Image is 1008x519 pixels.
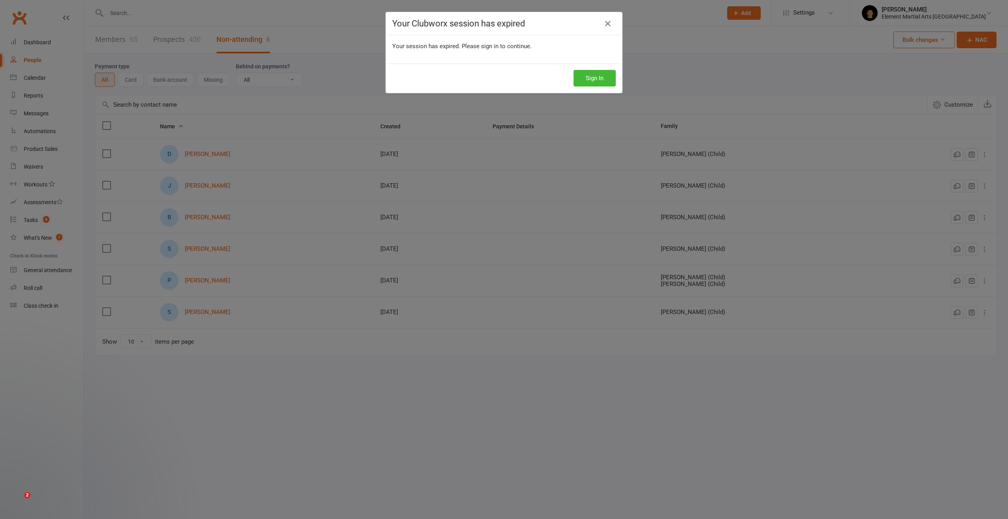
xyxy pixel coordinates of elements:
[8,492,27,511] iframe: Intercom live chat
[602,17,614,30] a: Close
[24,492,30,498] span: 2
[392,43,532,50] span: Your session has expired. Please sign in to continue.
[392,19,616,28] h4: Your Clubworx session has expired
[574,70,616,86] button: Sign In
